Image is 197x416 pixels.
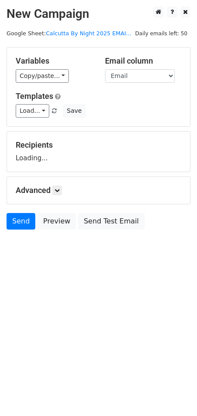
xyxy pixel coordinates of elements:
a: Send Test Email [78,213,144,230]
a: Send [7,213,35,230]
span: Daily emails left: 50 [132,29,190,38]
a: Calcutta By Night 2025 EMAI... [46,30,131,37]
h5: Email column [105,56,181,66]
a: Load... [16,104,49,118]
h5: Recipients [16,140,181,150]
h5: Advanced [16,186,181,195]
button: Save [63,104,85,118]
a: Copy/paste... [16,69,69,83]
a: Preview [37,213,76,230]
small: Google Sheet: [7,30,131,37]
h5: Variables [16,56,92,66]
a: Daily emails left: 50 [132,30,190,37]
div: Loading... [16,140,181,163]
h2: New Campaign [7,7,190,21]
a: Templates [16,91,53,101]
